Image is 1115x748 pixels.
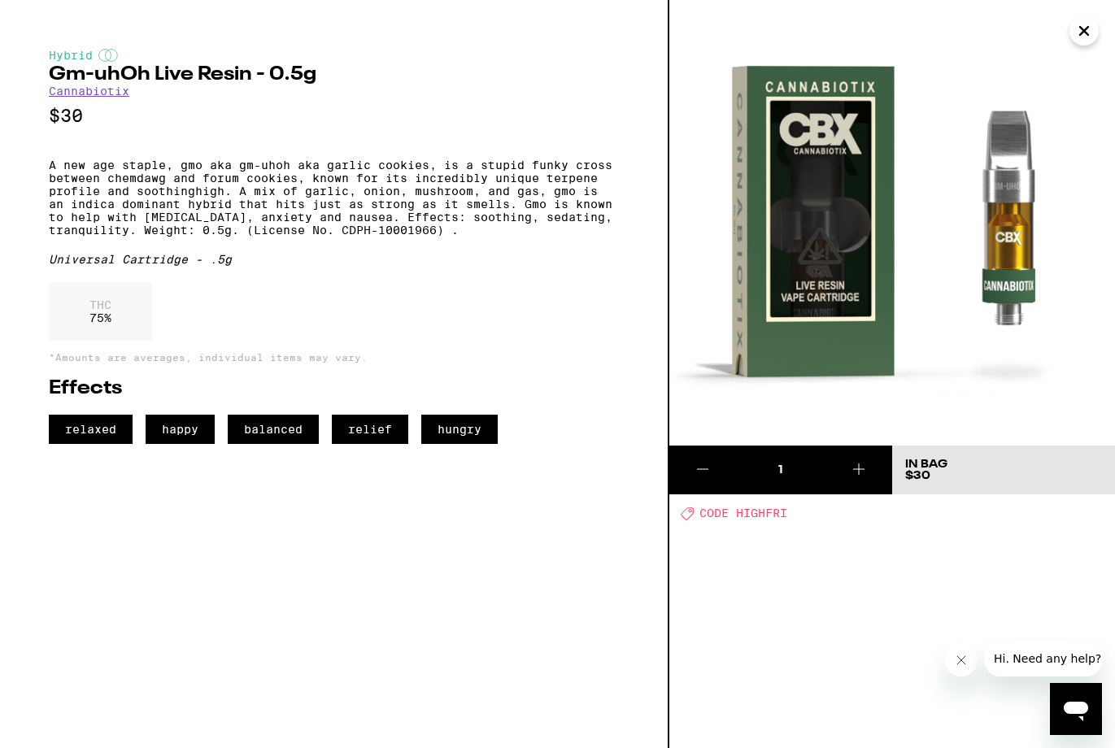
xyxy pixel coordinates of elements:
h2: Gm-uhOh Live Resin - 0.5g [49,65,619,85]
button: In Bag$30 [892,446,1115,494]
iframe: Close message [945,644,978,676]
h2: Effects [49,379,619,398]
div: In Bag [905,459,947,470]
span: balanced [228,415,319,444]
p: *Amounts are averages, individual items may vary. [49,352,619,363]
img: hybridColor.svg [98,49,118,62]
span: hungry [421,415,498,444]
span: happy [146,415,215,444]
p: THC [89,298,111,311]
div: Hybrid [49,49,619,62]
span: relaxed [49,415,133,444]
div: 75 % [49,282,152,341]
button: Close [1069,16,1099,46]
p: A new age staple, gmo aka gm-uhoh aka garlic cookies, is a stupid funky cross between chemdawg an... [49,159,619,237]
div: Universal Cartridge - .5g [49,253,619,266]
iframe: Message from company [984,641,1102,676]
span: $30 [905,470,930,481]
a: Cannabiotix [49,85,129,98]
span: relief [332,415,408,444]
span: CODE HIGHFRI [699,507,787,520]
div: 1 [736,462,825,478]
p: $30 [49,106,619,126]
iframe: Button to launch messaging window [1050,683,1102,735]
